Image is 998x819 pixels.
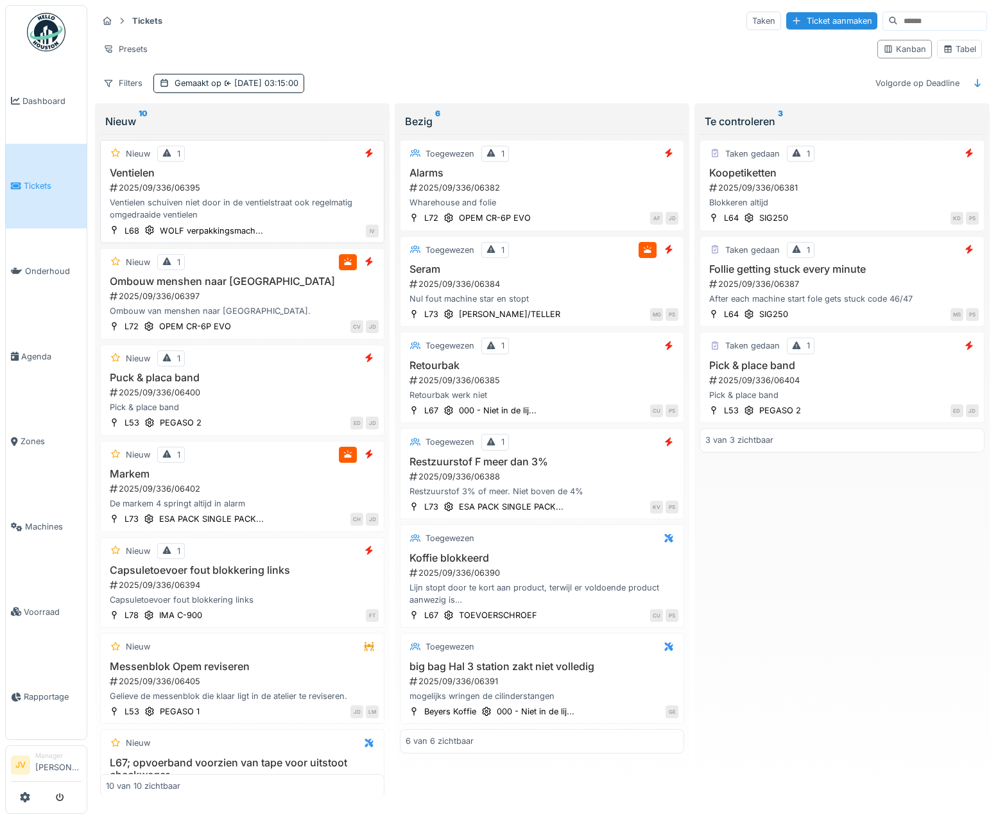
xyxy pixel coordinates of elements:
div: 000 - Niet in de lij... [497,705,574,718]
div: Presets [98,40,153,58]
div: GE [666,705,678,718]
h3: Koffie blokkeerd [406,552,678,564]
div: L64 [724,212,739,224]
div: 1 [807,244,810,256]
div: AF [650,212,663,225]
div: MS [951,308,963,321]
div: Nieuw [126,449,150,461]
div: Blokkeren altijd [705,196,978,209]
sup: 3 [778,114,783,129]
div: Retourbak werk niet [406,389,678,401]
div: De markem 4 springt altijd in alarm [106,497,379,510]
a: Dashboard [6,58,87,144]
div: Taken gedaan [725,148,780,160]
div: JD [350,705,363,718]
div: ED [951,404,963,417]
h3: Restzuurstof F meer dan 3% [406,456,678,468]
div: Nieuw [126,545,150,557]
div: 1 [501,244,504,256]
div: L68 [125,225,139,237]
div: Toegewezen [426,340,474,352]
div: Taken gedaan [725,340,780,352]
div: PS [666,404,678,417]
h3: Koopetiketten [705,167,978,179]
div: L67 [424,609,438,621]
div: After each machine start fole gets stuck code 46/47 [705,293,978,305]
h3: Markem [106,468,379,480]
h3: Puck & placa band [106,372,379,384]
li: JV [11,755,30,775]
div: 2025/09/336/06404 [708,374,978,386]
h3: Ventielen [106,167,379,179]
div: ED [350,417,363,429]
div: JD [666,212,678,225]
h3: Ombouw menshen naar [GEOGRAPHIC_DATA] [106,275,379,288]
div: Nieuw [126,641,150,653]
div: ESA PACK SINGLE PACK... [159,513,264,525]
div: L67 [424,404,438,417]
a: Voorraad [6,569,87,655]
div: Beyers Koffie [424,705,476,718]
div: 6 van 6 zichtbaar [406,735,474,747]
div: Toegewezen [426,641,474,653]
div: Pick & place band [106,401,379,413]
div: PS [666,609,678,622]
div: Nieuw [126,352,150,365]
h3: big bag Hal 3 station zakt niet volledig [406,660,678,673]
a: Rapportage [6,655,87,740]
div: PS [666,308,678,321]
div: 1 [807,148,810,160]
div: 3 van 3 zichtbaar [705,434,773,446]
span: Tickets [24,180,82,192]
div: L73 [125,513,139,525]
div: 2025/09/336/06388 [408,470,678,483]
img: Badge_color-CXgf-gQk.svg [27,13,65,51]
div: IMA C-900 [159,609,202,621]
span: Onderhoud [25,265,82,277]
div: Nieuw [126,148,150,160]
div: Kanban [883,43,926,55]
div: L53 [125,705,139,718]
div: L72 [125,320,139,332]
strong: Tickets [127,15,168,27]
h3: Alarms [406,167,678,179]
div: L53 [724,404,739,417]
div: Ventielen schuiven niet door in de ventielstraat ook regelmatig omgedraaide ventielen [106,196,379,221]
div: MG [650,308,663,321]
div: SIG250 [759,308,788,320]
div: 1 [807,340,810,352]
div: TOEVOERSCHROEF [459,609,537,621]
sup: 6 [435,114,440,129]
span: Rapportage [24,691,82,703]
div: CV [350,320,363,333]
div: Lijn stopt door te kort aan product, terwijl er voldoende product aanwezig is voorlopig draaien m... [406,582,678,606]
h3: Capsuletoevoer fout blokkering links [106,564,379,576]
h3: Messenblok Opem reviseren [106,660,379,673]
a: Onderhoud [6,228,87,314]
div: 1 [501,148,504,160]
div: 1 [501,340,504,352]
div: 2025/09/336/06384 [408,278,678,290]
div: 2025/09/336/06387 [708,278,978,290]
div: PEGASO 2 [759,404,801,417]
span: Dashboard [22,95,82,107]
div: Nieuw [126,737,150,749]
span: Agenda [21,350,82,363]
div: PS [966,212,979,225]
div: Te controleren [705,114,979,129]
div: Volgorde op Deadline [870,74,965,92]
div: 2025/09/336/06395 [108,182,379,194]
div: JD [366,513,379,526]
a: Machines [6,484,87,569]
div: 2025/09/336/06394 [108,579,379,591]
div: Nul fout machine star en stopt [406,293,678,305]
span: Voorraad [24,606,82,618]
div: Nieuw [126,256,150,268]
div: SIG250 [759,212,788,224]
div: 2025/09/336/06405 [108,675,379,687]
h3: Seram [406,263,678,275]
div: 10 van 10 zichtbaar [106,779,180,791]
div: 1 [501,436,504,448]
div: [PERSON_NAME]/TELLER [459,308,560,320]
div: ESA PACK SINGLE PACK... [459,501,564,513]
